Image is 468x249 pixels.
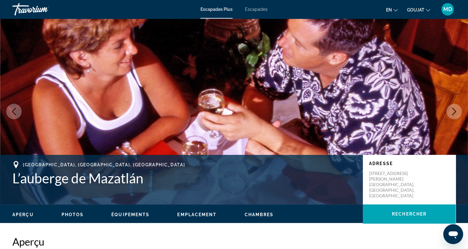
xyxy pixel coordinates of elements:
h1: L’auberge de Mazatlán [12,170,357,186]
h2: Aperçu [12,235,456,248]
a: Travorium [12,1,74,17]
p: [STREET_ADDRESS][PERSON_NAME] [GEOGRAPHIC_DATA], [GEOGRAPHIC_DATA], [GEOGRAPHIC_DATA] [369,171,419,199]
span: en [386,7,392,12]
button: Rechercher [363,204,456,224]
button: Menu utilisateur [440,3,456,16]
button: Image suivante [446,104,462,119]
button: Changer de devise [407,5,430,14]
span: GOUJAT [407,7,424,12]
button: Équipements [111,212,149,217]
span: [GEOGRAPHIC_DATA], [GEOGRAPHIC_DATA], [GEOGRAPHIC_DATA] [23,162,185,167]
p: Adresse [369,161,449,166]
button: Changer la langue [386,5,398,14]
button: Image précédente [6,104,22,119]
span: Rechercher [392,212,427,216]
span: MD [443,6,452,12]
button: Emplacement [177,212,217,217]
button: Photos [62,212,84,217]
button: Chambres [244,212,273,217]
iframe: Bouton de lancement de la fenêtre de messagerie [443,224,463,244]
a: Escapades [245,7,268,12]
a: Escapades Plus [200,7,233,12]
button: Aperçu [12,212,34,217]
